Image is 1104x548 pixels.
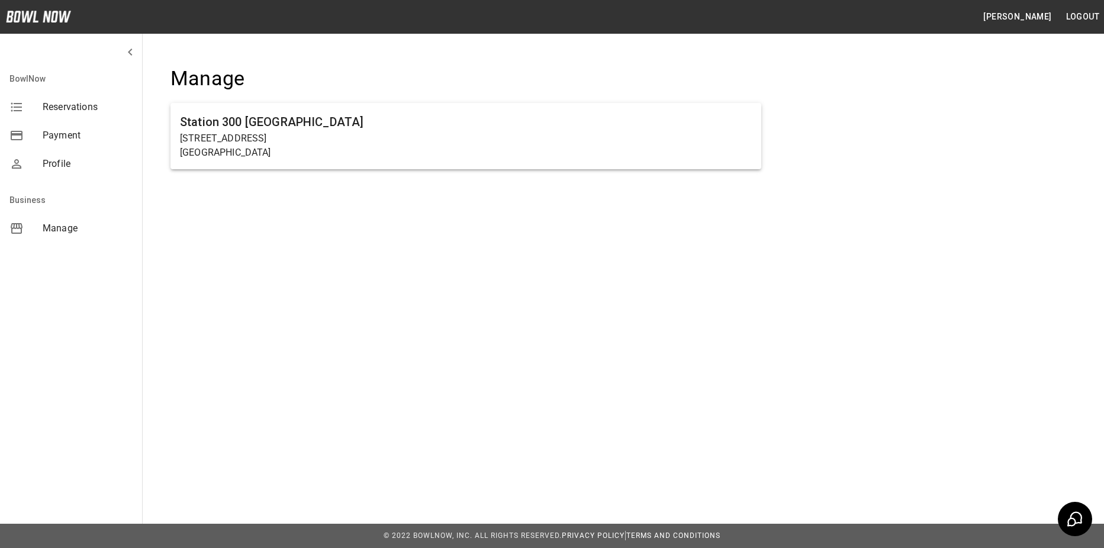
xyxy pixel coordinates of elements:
[384,531,562,540] span: © 2022 BowlNow, Inc. All Rights Reserved.
[1061,6,1104,28] button: Logout
[43,128,133,143] span: Payment
[43,100,133,114] span: Reservations
[43,157,133,171] span: Profile
[6,11,71,22] img: logo
[180,131,752,146] p: [STREET_ADDRESS]
[43,221,133,236] span: Manage
[180,112,752,131] h6: Station 300 [GEOGRAPHIC_DATA]
[979,6,1056,28] button: [PERSON_NAME]
[170,66,761,91] h4: Manage
[562,531,625,540] a: Privacy Policy
[626,531,720,540] a: Terms and Conditions
[180,146,752,160] p: [GEOGRAPHIC_DATA]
